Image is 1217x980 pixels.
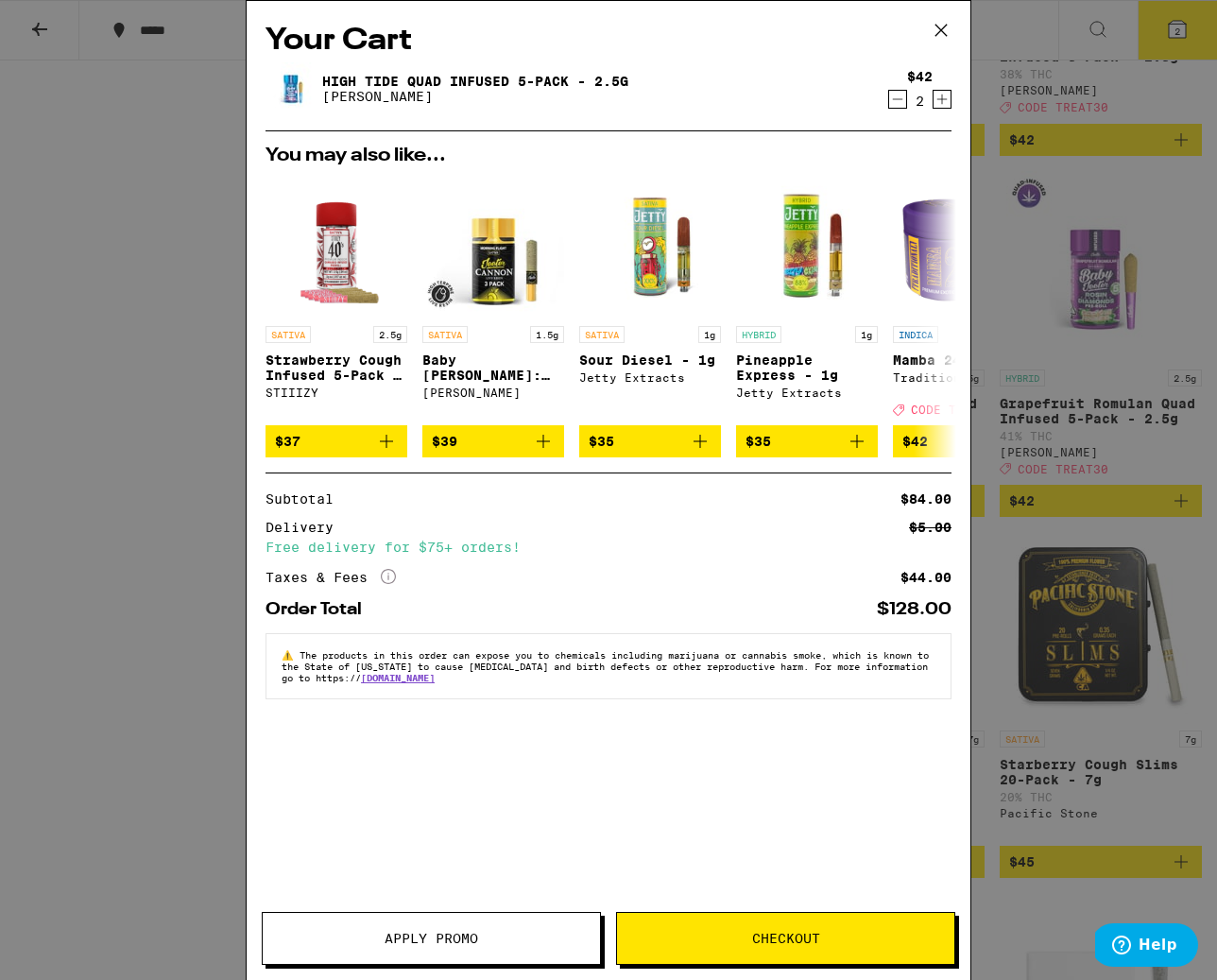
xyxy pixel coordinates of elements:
a: Open page for Mamba 24 - 3.5g from Traditional [893,175,1035,425]
a: Open page for Strawberry Cough Infused 5-Pack - 2.5g from STIIIZY [266,175,407,425]
button: Add to bag [266,425,407,457]
button: Apply Promo [262,912,601,965]
p: SATIVA [579,326,625,343]
div: Delivery [266,521,347,534]
span: $35 [589,434,614,449]
span: $39 [432,434,457,449]
p: INDICA [893,326,938,343]
p: Sour Diesel - 1g [579,352,721,368]
div: $128.00 [877,601,951,618]
div: Taxes & Fees [266,569,396,586]
p: 2.5g [373,326,407,343]
div: Jetty Extracts [579,371,721,384]
p: [PERSON_NAME] [322,89,628,104]
a: Open page for Sour Diesel - 1g from Jetty Extracts [579,175,721,425]
div: STIIIZY [266,387,407,399]
div: Traditional [893,371,1035,384]
span: CODE TREAT30 [911,404,1002,416]
span: ⚠️ [282,649,300,661]
div: $5.00 [909,521,951,534]
p: Mamba 24 - 3.5g [893,352,1035,368]
h2: Your Cart [266,20,951,62]
div: [PERSON_NAME] [422,387,564,399]
p: 1g [698,326,721,343]
button: Checkout [616,912,955,965]
span: $37 [275,434,300,449]
p: 1.5g [530,326,564,343]
img: High Tide Quad Infused 5-Pack - 2.5g [266,62,318,115]
span: Checkout [752,932,820,945]
div: 2 [907,94,933,109]
iframe: Opens a widget where you can find more information [1095,923,1198,971]
h2: You may also like... [266,146,951,165]
div: Subtotal [266,492,347,506]
img: Jetty Extracts - Pineapple Express - 1g [736,175,878,317]
span: $42 [902,434,928,449]
img: Jeeter - Baby Cannon: Morning Flight Infused 3-Pack - 1.5g [422,175,564,317]
p: 1g [855,326,878,343]
div: $84.00 [900,492,951,506]
a: High Tide Quad Infused 5-Pack - 2.5g [322,74,628,89]
p: Strawberry Cough Infused 5-Pack - 2.5g [266,352,407,383]
p: SATIVA [422,326,468,343]
p: Pineapple Express - 1g [736,352,878,383]
p: HYBRID [736,326,781,343]
button: Add to bag [422,425,564,457]
a: Open page for Pineapple Express - 1g from Jetty Extracts [736,175,878,425]
button: Add to bag [579,425,721,457]
a: [DOMAIN_NAME] [361,672,435,683]
button: Increment [933,90,951,109]
span: $35 [746,434,771,449]
p: Baby [PERSON_NAME]: Morning Flight Infused 3-Pack - 1.5g [422,352,564,383]
div: $42 [907,69,933,84]
img: STIIIZY - Strawberry Cough Infused 5-Pack - 2.5g [266,175,407,317]
div: Free delivery for $75+ orders! [266,541,951,554]
button: Decrement [888,90,907,109]
button: Add to bag [893,425,1035,457]
div: Jetty Extracts [736,387,878,399]
img: Traditional - Mamba 24 - 3.5g [893,175,1035,317]
span: The products in this order can expose you to chemicals including marijuana or cannabis smoke, whi... [282,649,929,683]
button: Add to bag [736,425,878,457]
div: Order Total [266,601,375,618]
img: Jetty Extracts - Sour Diesel - 1g [579,175,721,317]
div: $44.00 [900,571,951,584]
span: Apply Promo [385,932,478,945]
a: Open page for Baby Cannon: Morning Flight Infused 3-Pack - 1.5g from Jeeter [422,175,564,425]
